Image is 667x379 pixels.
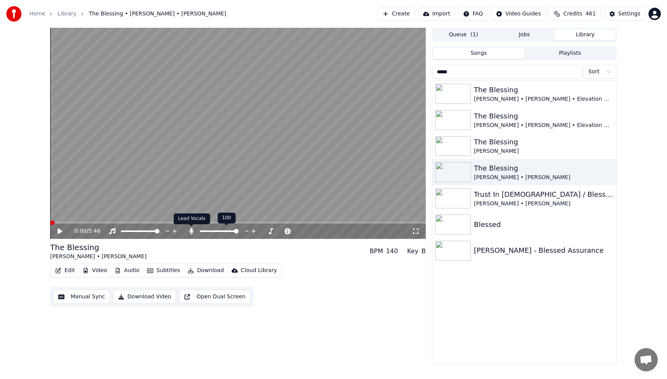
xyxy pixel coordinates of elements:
div: BPM [370,247,383,256]
div: [PERSON_NAME] - Blessed Assurance [474,245,613,256]
div: [PERSON_NAME] • [PERSON_NAME] [474,200,613,208]
div: Lead Vocals [174,213,210,224]
button: Subtitles [144,265,183,276]
button: Create [378,7,415,21]
div: Trust In [DEMOGRAPHIC_DATA] / Blessed Assurance [474,189,613,200]
button: Audio [112,265,142,276]
a: Home [29,10,45,18]
img: youka [6,6,22,22]
button: Download [185,265,227,276]
button: Settings [604,7,645,21]
div: [PERSON_NAME] • [PERSON_NAME] • Elevation Worship [474,95,613,103]
button: Credits461 [549,7,601,21]
button: Manual Sync [53,290,110,304]
button: Jobs [494,29,555,41]
button: Edit [52,265,78,276]
div: Open chat [635,348,658,371]
button: Library [555,29,616,41]
span: 5:46 [88,227,100,235]
div: B [422,247,426,256]
div: [PERSON_NAME] [474,147,613,155]
div: [PERSON_NAME] • [PERSON_NAME] • Elevation Worship • [PERSON_NAME] [474,122,613,129]
button: Video Guides [491,7,546,21]
button: Video [80,265,110,276]
a: Library [58,10,76,18]
div: The Blessing [474,137,613,147]
div: Key [407,247,418,256]
span: The Blessing • [PERSON_NAME] • [PERSON_NAME] [89,10,226,18]
span: Sort [588,68,599,76]
nav: breadcrumb [29,10,226,18]
button: Queue [433,29,494,41]
div: Blessed [474,219,613,230]
button: FAQ [458,7,488,21]
div: 140 [386,247,398,256]
button: Open Dual Screen [179,290,251,304]
span: Credits [563,10,582,18]
div: [PERSON_NAME] • [PERSON_NAME] [50,253,147,261]
div: / [74,227,93,235]
div: The Blessing [474,85,613,95]
div: [PERSON_NAME] • [PERSON_NAME] [474,174,613,181]
button: Import [418,7,455,21]
div: The Blessing [474,111,613,122]
button: Download Video [113,290,176,304]
span: ( 1 ) [471,31,478,39]
button: Playlists [524,48,616,59]
button: Songs [433,48,525,59]
span: 461 [586,10,596,18]
div: The Blessing [50,242,147,253]
div: Cloud Library [241,267,277,274]
div: Settings [618,10,640,18]
div: 100 [218,213,236,223]
div: The Blessing [474,163,613,174]
span: 0:00 [74,227,86,235]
